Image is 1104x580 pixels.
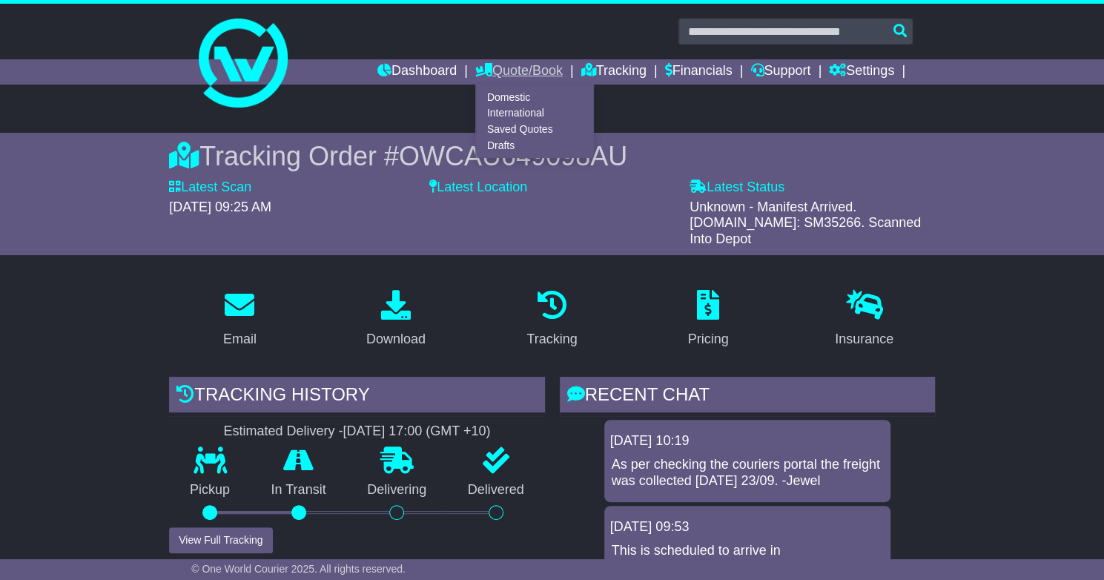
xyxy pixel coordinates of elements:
div: Tracking [526,329,577,349]
button: View Full Tracking [169,527,272,553]
label: Latest Status [690,179,784,196]
div: Estimated Delivery - [169,424,544,440]
p: Pickup [169,482,251,498]
div: Insurance [835,329,893,349]
div: [DATE] 09:53 [610,519,885,535]
div: Download [366,329,426,349]
a: Tracking [517,285,586,355]
a: Support [750,59,810,85]
a: Tracking [581,59,647,85]
a: Pricing [678,285,738,355]
div: Tracking history [169,377,544,417]
div: Tracking Order # [169,140,935,172]
p: In Transit [251,482,347,498]
span: OWCAU649098AU [399,141,627,171]
p: As per checking the couriers portal the freight was collected [DATE] 23/09. -Jewel [612,457,883,489]
a: Drafts [476,137,593,154]
a: Email [214,285,266,355]
a: Domestic [476,89,593,105]
a: Saved Quotes [476,122,593,138]
span: [DATE] 09:25 AM [169,200,271,214]
a: Dashboard [377,59,457,85]
label: Latest Scan [169,179,251,196]
div: Quote/Book [475,85,594,158]
label: Latest Location [429,179,527,196]
a: Quote/Book [475,59,563,85]
a: International [476,105,593,122]
div: Pricing [688,329,729,349]
p: Delivering [346,482,447,498]
div: [DATE] 10:19 [610,433,885,449]
div: [DATE] 17:00 (GMT +10) [343,424,490,440]
span: Unknown - Manifest Arrived. [DOMAIN_NAME]: SM35266. Scanned Into Depot [690,200,921,246]
div: RECENT CHAT [560,377,935,417]
span: © One World Courier 2025. All rights reserved. [191,563,406,575]
a: Download [357,285,435,355]
p: Delivered [447,482,545,498]
a: Financials [665,59,733,85]
a: Insurance [825,285,903,355]
a: Settings [829,59,894,85]
div: Email [223,329,257,349]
